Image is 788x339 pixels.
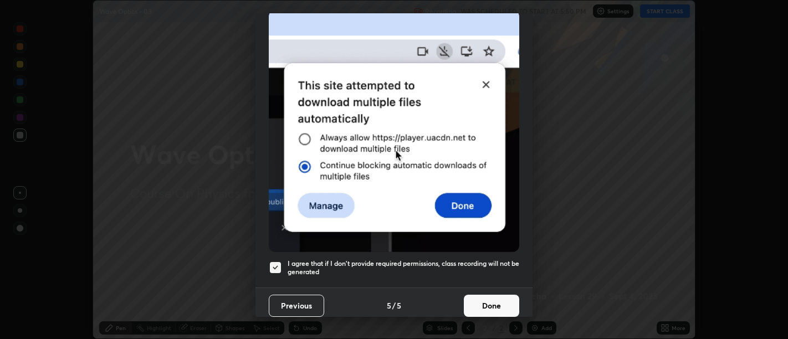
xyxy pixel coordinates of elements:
h4: 5 [397,300,401,311]
img: downloads-permission-blocked.gif [269,10,519,252]
h5: I agree that if I don't provide required permissions, class recording will not be generated [288,259,519,276]
h4: 5 [387,300,391,311]
h4: / [392,300,396,311]
button: Previous [269,295,324,317]
button: Done [464,295,519,317]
